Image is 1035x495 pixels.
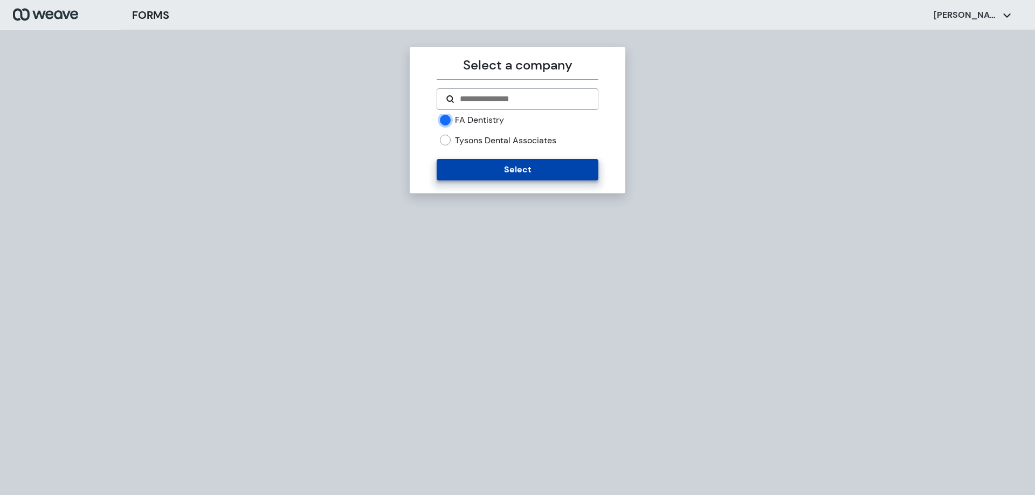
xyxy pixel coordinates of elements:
[437,159,598,180] button: Select
[437,55,598,75] p: Select a company
[459,93,589,106] input: Search
[455,135,556,147] label: Tysons Dental Associates
[132,7,169,23] h3: FORMS
[934,9,998,21] p: [PERSON_NAME]
[455,114,504,126] label: FA Dentistry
